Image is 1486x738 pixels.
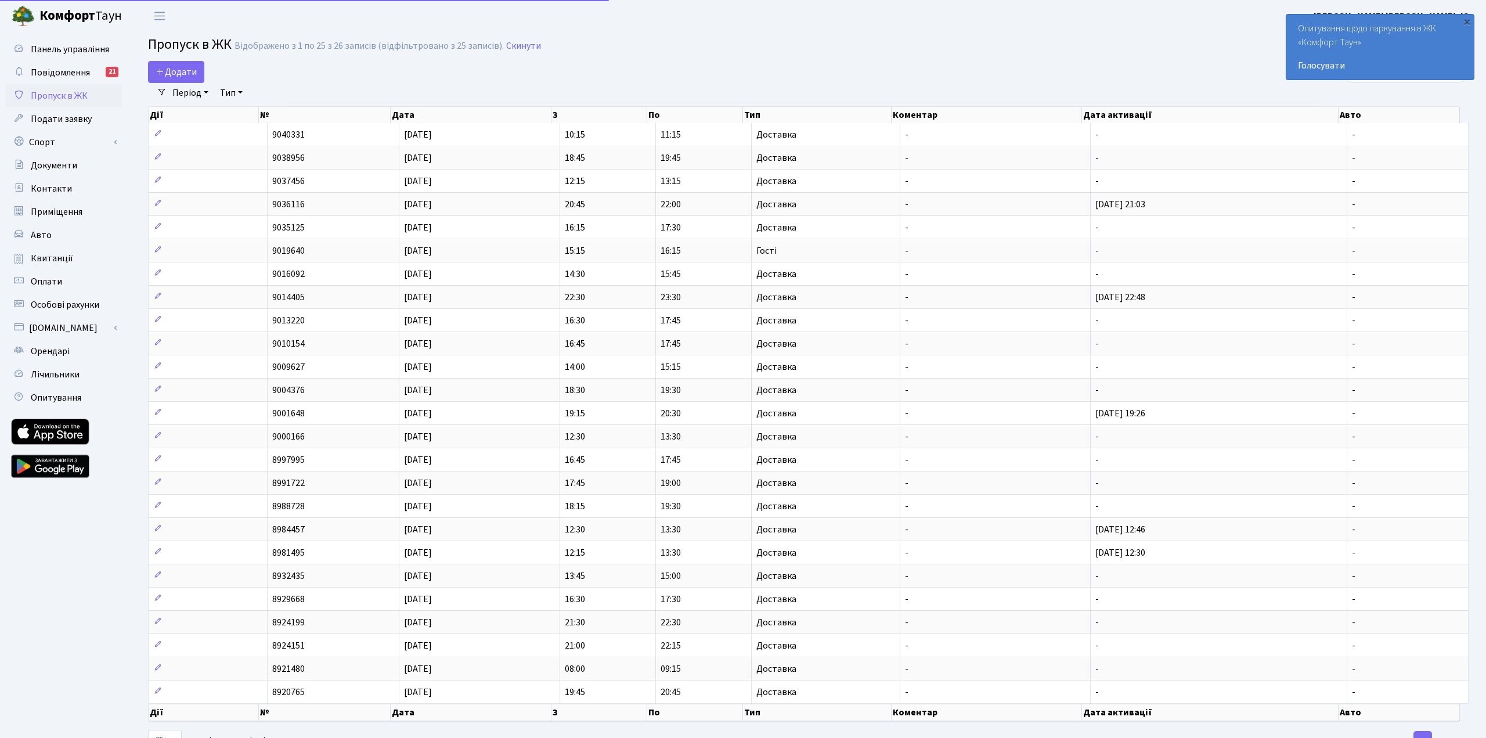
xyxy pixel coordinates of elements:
[661,453,681,466] span: 17:45
[661,152,681,164] span: 19:45
[31,252,73,265] span: Квитанції
[1095,686,1099,699] span: -
[6,107,122,131] a: Подати заявку
[391,107,551,123] th: Дата
[756,687,796,697] span: Доставка
[1352,175,1355,188] span: -
[661,593,681,606] span: 17:30
[1095,593,1099,606] span: -
[661,477,681,489] span: 19:00
[272,152,305,164] span: 9038956
[905,337,908,350] span: -
[404,291,432,304] span: [DATE]
[404,337,432,350] span: [DATE]
[1095,314,1099,327] span: -
[756,130,796,139] span: Доставка
[1095,337,1099,350] span: -
[1082,107,1339,123] th: Дата активації
[6,154,122,177] a: Документи
[1352,663,1355,675] span: -
[905,616,908,629] span: -
[404,268,432,280] span: [DATE]
[1095,616,1099,629] span: -
[1339,704,1460,721] th: Авто
[31,89,88,102] span: Пропуск в ЖК
[661,198,681,211] span: 22:00
[756,664,796,674] span: Доставка
[756,269,796,279] span: Доставка
[404,500,432,513] span: [DATE]
[1339,107,1460,123] th: Авто
[565,407,585,420] span: 19:15
[661,384,681,397] span: 19:30
[272,593,305,606] span: 8929668
[756,339,796,348] span: Доставка
[661,291,681,304] span: 23:30
[565,477,585,489] span: 17:45
[1352,361,1355,373] span: -
[905,453,908,466] span: -
[404,477,432,489] span: [DATE]
[661,570,681,582] span: 15:00
[565,361,585,373] span: 14:00
[756,153,796,163] span: Доставка
[1352,430,1355,443] span: -
[1352,384,1355,397] span: -
[1352,244,1355,257] span: -
[272,384,305,397] span: 9004376
[1095,291,1145,304] span: [DATE] 22:48
[892,704,1082,721] th: Коментар
[6,247,122,270] a: Квитанції
[6,386,122,409] a: Опитування
[1095,384,1099,397] span: -
[1095,361,1099,373] span: -
[905,663,908,675] span: -
[235,41,504,52] div: Відображено з 1 по 25 з 26 записів (відфільтровано з 25 записів).
[1352,686,1355,699] span: -
[272,453,305,466] span: 8997995
[1352,593,1355,606] span: -
[272,663,305,675] span: 8921480
[272,546,305,559] span: 8981495
[272,523,305,536] span: 8984457
[551,704,647,721] th: З
[1352,500,1355,513] span: -
[905,128,908,141] span: -
[404,152,432,164] span: [DATE]
[565,686,585,699] span: 19:45
[756,525,796,534] span: Доставка
[259,107,391,123] th: №
[565,523,585,536] span: 12:30
[661,221,681,234] span: 17:30
[404,384,432,397] span: [DATE]
[1461,16,1473,27] div: ×
[565,546,585,559] span: 12:15
[756,293,796,302] span: Доставка
[6,131,122,154] a: Спорт
[404,593,432,606] span: [DATE]
[1095,407,1145,420] span: [DATE] 19:26
[156,66,197,78] span: Додати
[1095,523,1145,536] span: [DATE] 12:46
[39,6,95,25] b: Комфорт
[1286,15,1474,80] div: Опитування щодо паркування в ЖК «Комфорт Таун»
[272,361,305,373] span: 9009627
[661,314,681,327] span: 17:45
[506,41,541,52] a: Скинути
[905,546,908,559] span: -
[404,361,432,373] span: [DATE]
[565,570,585,582] span: 13:45
[149,704,259,721] th: Дії
[31,206,82,218] span: Приміщення
[31,275,62,288] span: Оплати
[905,523,908,536] span: -
[272,686,305,699] span: 8920765
[756,432,796,441] span: Доставка
[905,198,908,211] span: -
[905,152,908,164] span: -
[1095,152,1099,164] span: -
[404,128,432,141] span: [DATE]
[404,198,432,211] span: [DATE]
[1352,152,1355,164] span: -
[661,639,681,652] span: 22:15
